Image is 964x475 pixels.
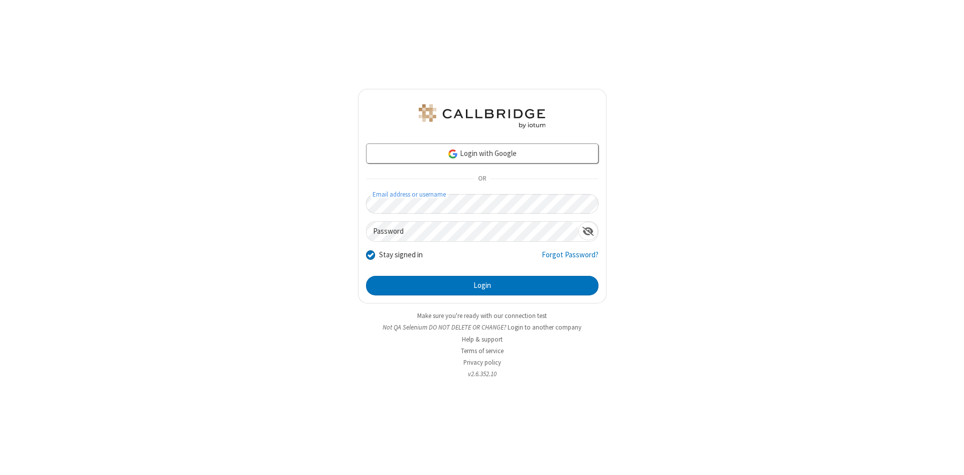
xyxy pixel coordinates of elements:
li: v2.6.352.10 [358,369,607,379]
div: Show password [578,222,598,240]
input: Password [367,222,578,241]
a: Help & support [462,335,503,344]
label: Stay signed in [379,249,423,261]
button: Login to another company [508,323,581,332]
a: Privacy policy [463,358,501,367]
iframe: Chat [939,449,956,468]
a: Make sure you're ready with our connection test [417,311,547,320]
a: Forgot Password? [542,249,598,268]
li: Not QA Selenium DO NOT DELETE OR CHANGE? [358,323,607,332]
span: OR [474,172,490,186]
input: Email address or username [366,194,598,214]
button: Login [366,276,598,296]
img: google-icon.png [447,148,458,160]
a: Login with Google [366,143,598,164]
a: Terms of service [461,347,504,355]
img: QA Selenium DO NOT DELETE OR CHANGE [417,104,547,128]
